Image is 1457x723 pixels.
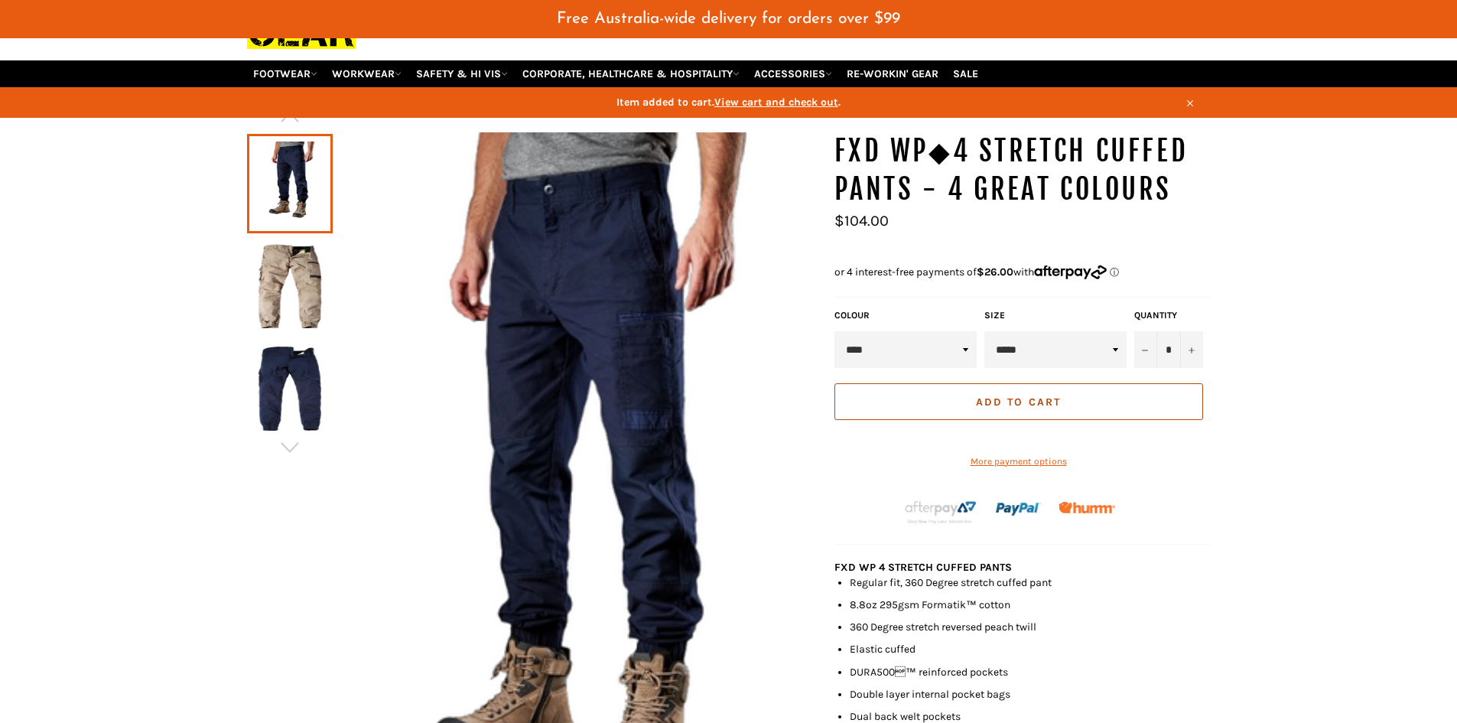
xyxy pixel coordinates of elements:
[850,620,1211,634] li: 360 Degree stretch reversed peach twill
[850,575,1211,590] li: Regular fit, 360 Degree stretch cuffed pant
[748,60,838,87] a: ACCESSORIES
[834,455,1203,468] a: More payment options
[976,396,1061,409] span: Add to Cart
[947,60,984,87] a: SALE
[516,60,746,87] a: CORPORATE, HEALTHCARE & HOSPITALITY
[834,383,1203,420] button: Add to Cart
[841,60,945,87] a: RE-WORKIN' GEAR
[850,687,1211,702] li: Double layer internal pocket bags
[984,309,1127,322] label: Size
[255,347,325,431] img: FXD WP◆4 Stretch Cuffed Pants 3 Great Colours - Workin' Gear
[1134,309,1203,322] label: Quantity
[714,96,838,109] span: View cart and check out
[326,60,408,87] a: WORKWEAR
[247,87,1211,117] a: Item added to cart.View cart and check out.
[834,132,1211,208] h1: FXD WP◆4 Stretch Cuffed Pants - 4 Great Colours
[850,642,1211,656] li: Elastic cuffed
[1180,331,1203,368] button: Increase item quantity by one
[247,60,324,87] a: FOOTWEAR
[996,487,1041,532] img: paypal.png
[410,60,514,87] a: SAFETY & HI VIS
[557,11,900,27] span: Free Australia-wide delivery for orders over $99
[834,309,977,322] label: COLOUR
[834,561,1012,574] strong: FXD WP 4 STRETCH CUFFED PANTS
[247,95,1211,109] span: Item added to cart. .
[834,212,889,230] span: $104.00
[850,665,1211,679] li: DURA500™ reinforced pockets
[1059,502,1115,513] img: Humm_core_logo_RGB-01_300x60px_small_195d8312-4386-4de7-b182-0ef9b6303a37.png
[1134,331,1157,368] button: Reduce item quantity by one
[903,499,978,525] img: Afterpay-Logo-on-dark-bg_large.png
[850,598,1211,612] li: 8.8oz 295gsm Formatik™ cotton
[255,244,325,328] img: FXD WP◆4 Stretch Cuffed Pants 3 Great Colours - Workin' Gear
